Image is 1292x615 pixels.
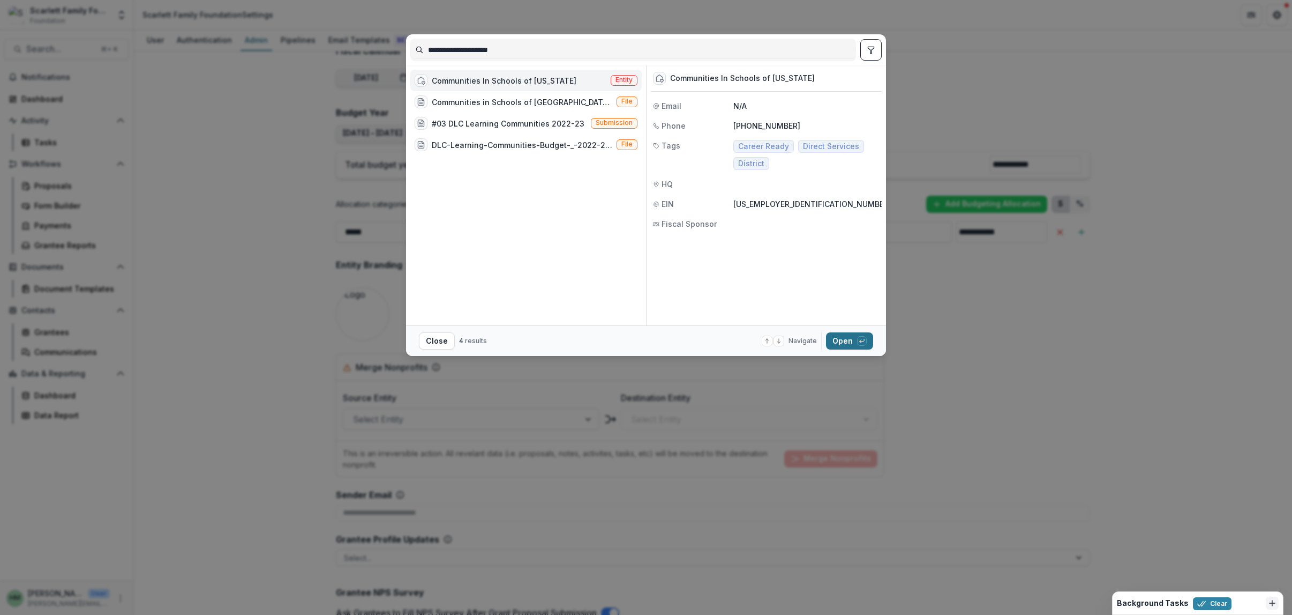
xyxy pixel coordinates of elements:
[621,98,633,105] span: File
[1193,597,1231,610] button: Clear
[459,337,463,345] span: 4
[662,140,680,151] span: Tags
[662,179,673,190] span: HQ
[432,75,576,86] div: Communities In Schools of [US_STATE]
[1117,599,1189,608] h2: Background Tasks
[733,198,891,210] p: [US_EMPLOYER_IDENTIFICATION_NUMBER]
[662,218,717,229] span: Fiscal Sponsor
[615,76,633,84] span: Entity
[733,120,880,131] p: [PHONE_NUMBER]
[465,337,487,345] span: results
[662,100,681,112] span: Email
[733,100,880,112] p: N/A
[803,142,859,151] span: Direct Services
[788,336,817,346] span: Navigate
[738,142,789,151] span: Career Ready
[621,140,633,148] span: File
[596,119,633,127] span: Submission
[738,159,764,168] span: District
[419,332,455,350] button: Close
[662,120,686,131] span: Phone
[662,198,674,210] span: EIN
[432,118,584,129] div: #03 DLC Learning Communities 2022-23
[432,139,612,151] div: DLC-Learning-Communities-Budget-_-2022-2023-Summary.pdf
[826,332,873,350] button: Open
[670,74,815,83] div: Communities In Schools of [US_STATE]
[432,97,612,108] div: Communities in Schools of [GEOGRAPHIC_DATA] IRS ltr.pdf
[860,39,882,61] button: toggle filters
[1266,597,1279,610] button: Dismiss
